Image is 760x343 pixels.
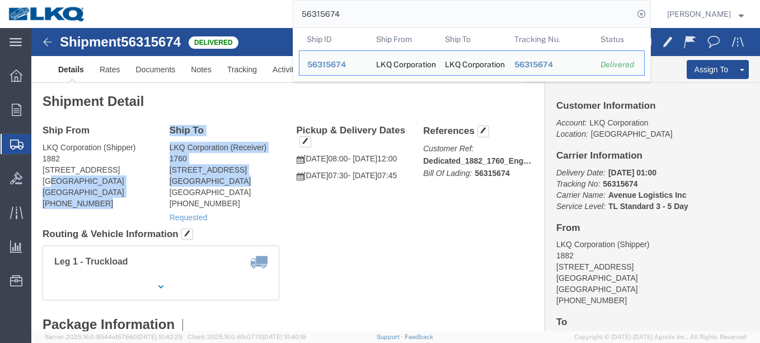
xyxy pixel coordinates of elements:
[667,7,744,21] button: [PERSON_NAME]
[445,51,499,75] div: LKQ Corporation
[376,51,430,75] div: LKQ Corporation
[593,28,645,50] th: Status
[31,28,760,331] iframe: FS Legacy Container
[262,333,306,340] span: [DATE] 10:40:19
[437,28,506,50] th: Ship To
[405,333,433,340] a: Feedback
[45,333,182,340] span: Server: 2025.16.0-9544af67660
[307,60,346,69] span: 56315674
[299,28,368,50] th: Ship ID
[137,333,182,340] span: [DATE] 10:42:29
[506,28,593,50] th: Tracking Nu.
[293,1,634,27] input: Search for shipment number, reference number
[299,28,650,81] table: Search Results
[667,8,731,20] span: Charan Munikrishnappa
[574,332,747,342] span: Copyright © [DATE]-[DATE] Agistix Inc., All Rights Reserved
[514,59,585,71] div: 56315674
[8,6,86,22] img: logo
[187,333,306,340] span: Client: 2025.16.0-8fc0770
[368,28,438,50] th: Ship From
[601,59,636,71] div: Delivered
[377,333,405,340] a: Support
[514,60,553,69] span: 56315674
[307,59,360,71] div: 56315674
